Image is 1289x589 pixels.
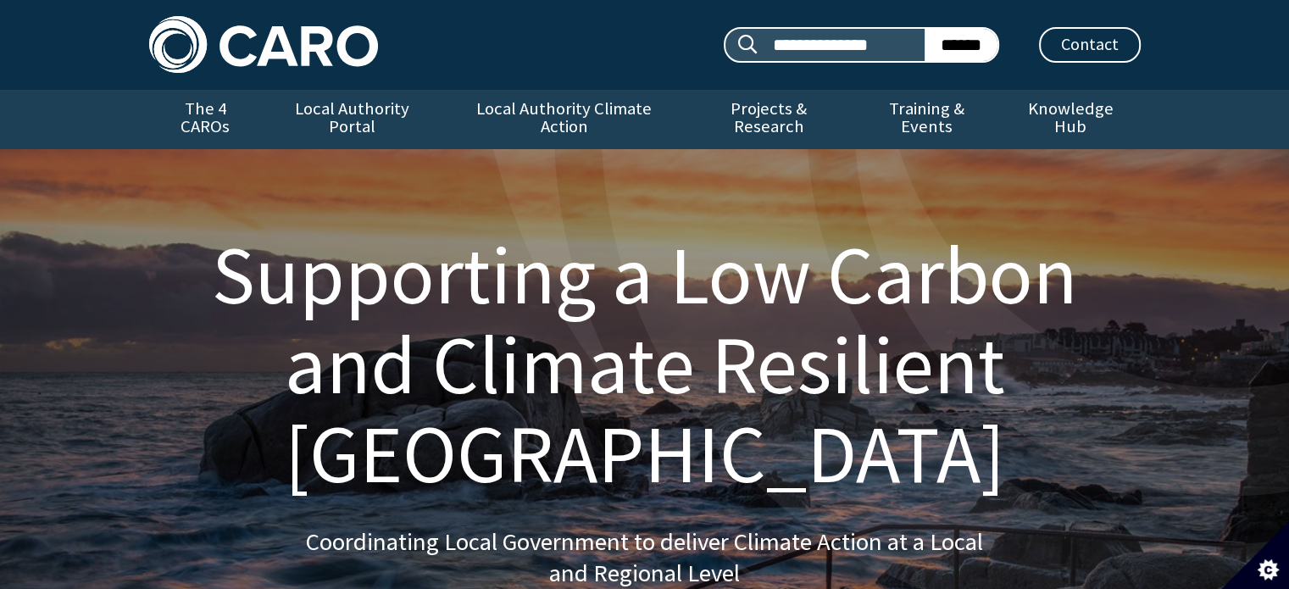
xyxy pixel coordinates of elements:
[262,90,443,149] a: Local Authority Portal
[685,90,853,149] a: Projects & Research
[443,90,685,149] a: Local Authority Climate Action
[169,231,1120,499] h1: Supporting a Low Carbon and Climate Resilient [GEOGRAPHIC_DATA]
[1001,90,1140,149] a: Knowledge Hub
[853,90,1001,149] a: Training & Events
[1221,521,1289,589] button: Set cookie preferences
[149,90,262,149] a: The 4 CAROs
[1039,27,1141,63] a: Contact
[149,16,378,73] img: Caro logo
